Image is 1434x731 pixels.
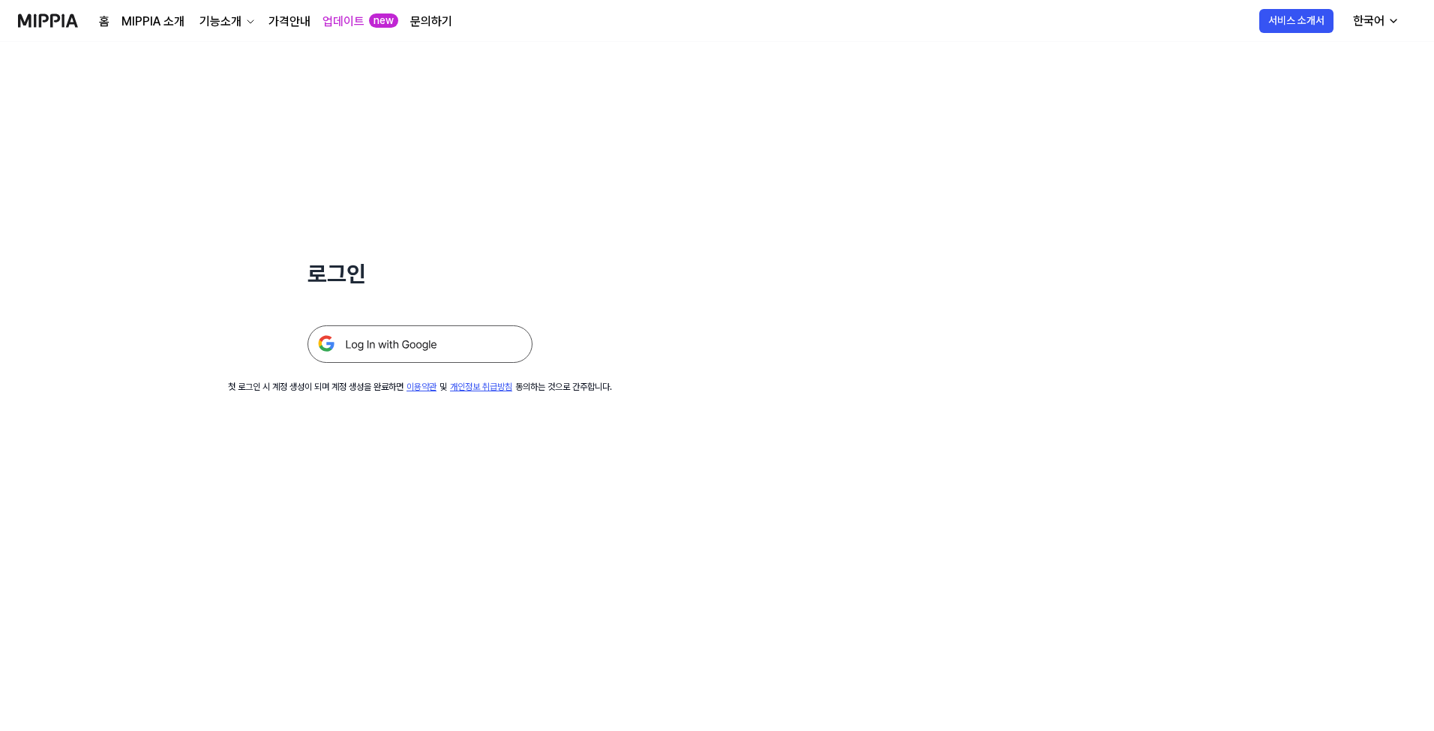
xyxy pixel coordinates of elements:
a: 업데이트 [322,13,364,31]
button: 서비스 소개서 [1259,9,1333,33]
div: new [369,13,398,28]
img: 구글 로그인 버튼 [307,325,532,363]
a: 이용약관 [406,382,436,392]
h1: 로그인 [307,258,532,289]
a: 홈 [99,13,109,31]
button: 기능소개 [196,13,256,31]
a: 개인정보 취급방침 [450,382,512,392]
div: 첫 로그인 시 계정 생성이 되며 계정 생성을 완료하면 및 동의하는 것으로 간주합니다. [228,381,612,394]
div: 기능소개 [196,13,244,31]
div: 한국어 [1350,12,1387,30]
button: 한국어 [1341,6,1408,36]
a: MIPPIA 소개 [121,13,184,31]
a: 가격안내 [268,13,310,31]
a: 문의하기 [410,13,452,31]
